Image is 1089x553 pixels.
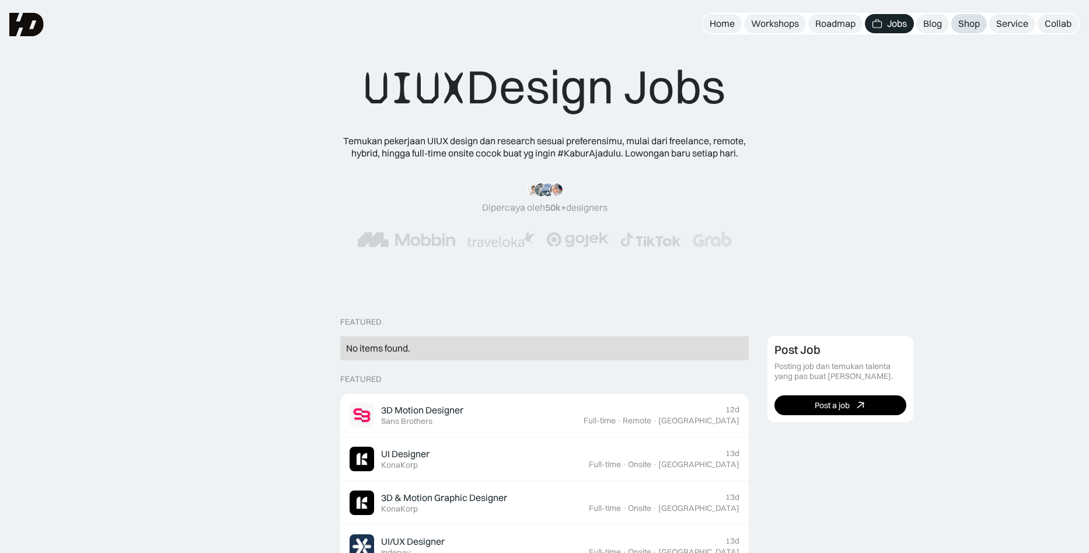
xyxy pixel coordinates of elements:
[350,403,374,427] img: Job Image
[617,416,622,426] div: ·
[725,536,739,546] div: 13d
[340,394,749,437] a: Job Image3D Motion DesignerSans Brothers12dFull-time·Remote·[GEOGRAPHIC_DATA]
[658,460,739,469] div: [GEOGRAPHIC_DATA]
[725,492,739,502] div: 13d
[334,135,755,159] div: Temukan pekerjaan UIUX design dan research sesuai preferensimu, mulai dari freelance, remote, hyb...
[887,18,907,30] div: Jobs
[652,416,657,426] div: ·
[584,416,616,426] div: Full-time
[346,342,743,354] div: No items found.
[340,374,382,384] div: Featured
[658,416,739,426] div: [GEOGRAPHIC_DATA]
[622,460,627,469] div: ·
[381,460,418,470] div: KonaKorp
[774,361,906,381] div: Posting job dan temukan talenta yang pas buat [PERSON_NAME].
[1038,14,1078,33] a: Collab
[340,317,382,327] div: Featured
[658,503,739,513] div: [GEOGRAPHIC_DATA]
[589,460,621,469] div: Full-time
[774,343,821,357] div: Post Job
[482,201,608,214] div: Dipercaya oleh designers
[774,395,906,415] a: Post a job
[381,535,445,548] div: UI/UX Designer
[589,503,621,513] div: Full-time
[1045,18,1071,30] div: Collab
[381,448,430,460] div: UI Designer
[923,18,942,30] div: Blog
[652,503,657,513] div: ·
[865,14,914,33] a: Jobs
[381,504,418,514] div: KonaKorp
[622,503,627,513] div: ·
[381,416,432,426] div: Sans Brothers
[744,14,806,33] a: Workshops
[815,18,856,30] div: Roadmap
[652,460,657,469] div: ·
[381,404,463,416] div: 3D Motion Designer
[340,481,749,525] a: Job Image3D & Motion Graphic DesignerKonaKorp13dFull-time·Onsite·[GEOGRAPHIC_DATA]
[350,447,374,471] img: Job Image
[996,18,1028,30] div: Service
[751,18,799,30] div: Workshops
[628,503,651,513] div: Onsite
[815,401,850,411] div: Post a job
[958,18,980,30] div: Shop
[340,437,749,481] a: Job ImageUI DesignerKonaKorp13dFull-time·Onsite·[GEOGRAPHIC_DATA]
[545,201,566,213] span: 50k+
[350,491,374,515] img: Job Image
[725,405,739,415] div: 12d
[725,448,739,458] div: 13d
[381,492,507,504] div: 3D & Motion Graphic Designer
[989,14,1035,33] a: Service
[916,14,949,33] a: Blog
[364,60,466,116] span: UIUX
[710,18,735,30] div: Home
[808,14,863,33] a: Roadmap
[364,58,725,116] div: Design Jobs
[951,14,987,33] a: Shop
[623,416,651,426] div: Remote
[703,14,742,33] a: Home
[628,460,651,469] div: Onsite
